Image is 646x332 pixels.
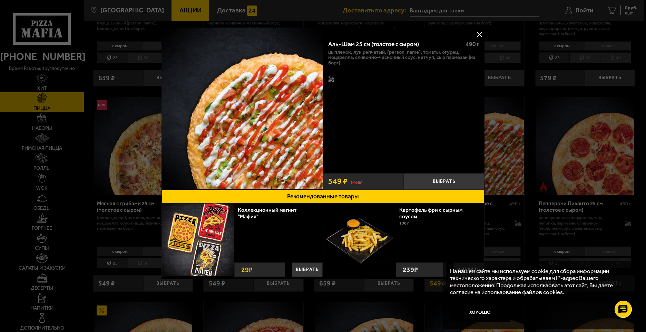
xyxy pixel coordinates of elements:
img: Аль-Шам 25 см (толстое с сыром) [161,28,323,189]
p: цыпленок, лук репчатый, [PERSON_NAME], томаты, огурец, моцарелла, сливочно-чесночный соус, кетчуп... [328,50,480,66]
button: Выбрать [404,173,484,190]
p: На нашем сайте мы используем cookie для сбора информации технического характера и обрабатываем IP... [450,268,626,295]
s: 618 ₽ [351,178,362,185]
a: Коллекционный магнит "Мафия" [238,207,297,220]
a: Картофель фри с сырным соусом [399,207,463,220]
span: 490 г [466,41,479,48]
a: Аль-Шам 25 см (толстое с сыром) [161,28,323,190]
strong: 29 ₽ [239,263,254,277]
button: Хорошо [450,302,511,322]
div: Аль-Шам 25 см (толстое с сыром) [328,41,460,48]
strong: 239 ₽ [401,263,420,277]
button: Выбрать [292,262,323,277]
span: 549 ₽ [328,177,348,185]
span: 100 г [399,221,409,226]
button: Рекомендованные товары [161,190,484,204]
